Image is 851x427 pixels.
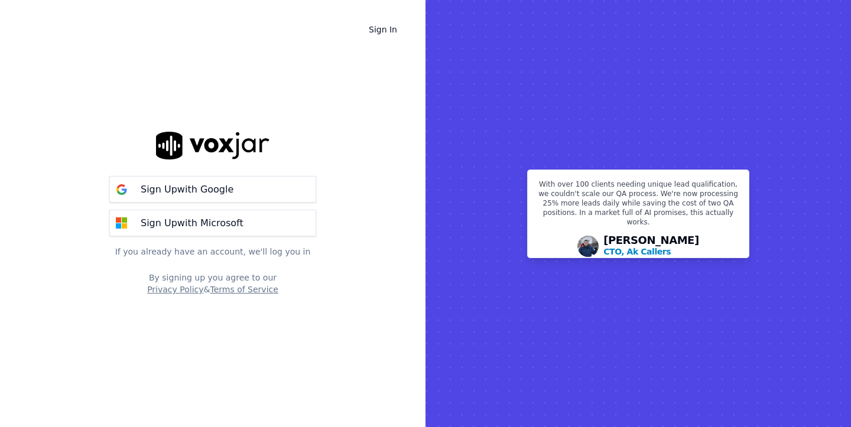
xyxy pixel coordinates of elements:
[535,180,742,232] p: With over 100 clients needing unique lead qualification, we couldn't scale our QA process. We're ...
[141,182,233,197] p: Sign Up with Google
[603,235,699,257] div: [PERSON_NAME]
[109,272,316,295] div: By signing up you agree to our &
[147,283,203,295] button: Privacy Policy
[110,211,134,235] img: microsoft Sign Up button
[109,176,316,203] button: Sign Upwith Google
[109,210,316,236] button: Sign Upwith Microsoft
[141,216,243,230] p: Sign Up with Microsoft
[210,283,278,295] button: Terms of Service
[359,19,407,40] a: Sign In
[603,246,671,257] p: CTO, Ak Callers
[577,236,599,257] img: Avatar
[109,246,316,257] p: If you already have an account, we'll log you in
[156,132,269,159] img: logo
[110,178,134,201] img: google Sign Up button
